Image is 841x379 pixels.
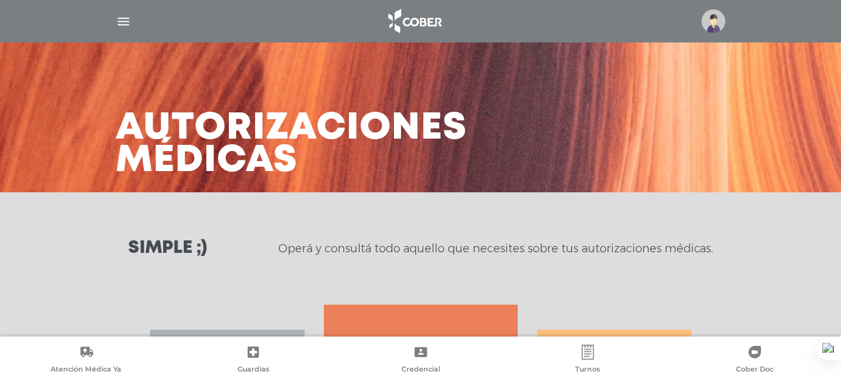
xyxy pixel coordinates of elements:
a: Turnos [504,345,671,377]
span: Turnos [575,365,600,376]
span: Atención Médica Ya [51,365,121,376]
img: logo_cober_home-white.png [381,6,447,36]
img: profile-placeholder.svg [702,9,725,33]
h3: Simple ;) [128,240,207,257]
h3: Autorizaciones médicas [116,112,467,177]
span: Guardias [238,365,269,376]
p: Operá y consultá todo aquello que necesites sobre tus autorizaciones médicas. [278,241,713,256]
span: Cober Doc [736,365,773,376]
a: Cober Doc [672,345,838,377]
span: Credencial [401,365,440,376]
a: Atención Médica Ya [3,345,169,377]
a: Guardias [169,345,336,377]
a: Credencial [337,345,504,377]
img: Cober_menu-lines-white.svg [116,14,131,29]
